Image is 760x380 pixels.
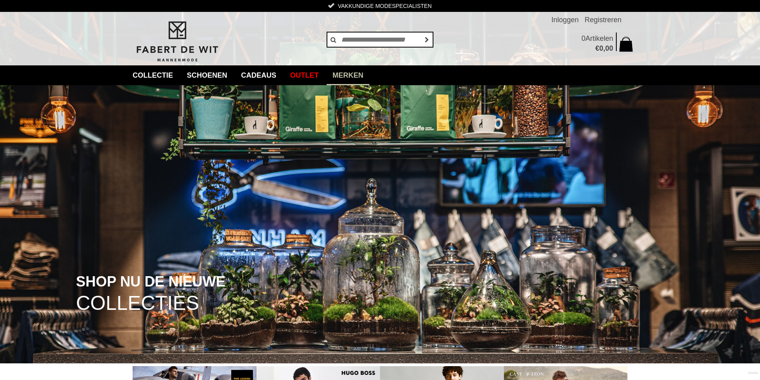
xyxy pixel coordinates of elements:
[603,44,605,52] span: ,
[181,65,233,85] a: Schoenen
[748,368,758,378] a: Divide
[581,34,585,42] span: 0
[585,12,621,28] a: Registreren
[76,293,199,313] span: COLLECTIES
[76,274,225,289] span: SHOP NU DE NIEUWE
[127,65,179,85] a: collectie
[595,44,599,52] span: €
[133,20,222,63] img: Fabert de Wit
[605,44,613,52] span: 00
[284,65,325,85] a: Outlet
[551,12,579,28] a: Inloggen
[235,65,282,85] a: Cadeaus
[327,65,369,85] a: Merken
[585,34,613,42] span: Artikelen
[599,44,603,52] span: 0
